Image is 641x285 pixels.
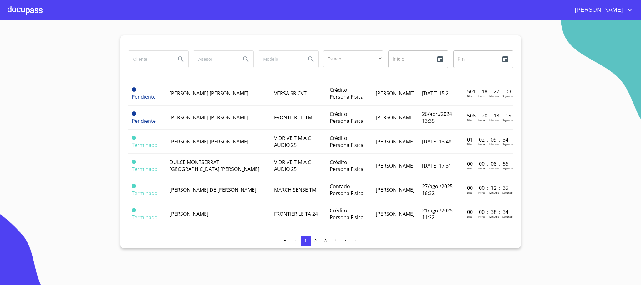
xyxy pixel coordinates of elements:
span: [PERSON_NAME] [570,5,626,15]
button: 2 [311,236,321,246]
p: Minutos [489,167,499,170]
span: 21/ago./2025 11:22 [422,207,453,221]
p: Dias [467,215,472,218]
p: Segundos [502,167,514,170]
span: Crédito Persona Física [330,111,364,124]
span: Crédito Persona Física [330,207,364,221]
p: Horas [478,118,485,122]
span: [PERSON_NAME] [376,162,415,169]
span: [PERSON_NAME] [PERSON_NAME] [170,138,248,145]
span: [PERSON_NAME] [376,186,415,193]
span: Terminado [132,142,158,148]
p: Dias [467,191,472,194]
p: 00 : 00 : 08 : 56 [467,160,509,167]
button: 3 [321,236,331,246]
span: [DATE] 15:21 [422,90,451,97]
p: Dias [467,94,472,98]
span: [PERSON_NAME] [PERSON_NAME] [170,90,248,97]
span: Crédito Persona Física [330,86,364,100]
span: [PERSON_NAME] DE [PERSON_NAME] [170,186,256,193]
p: 501 : 18 : 27 : 03 [467,88,509,95]
input: search [258,51,301,68]
button: Search [173,52,188,67]
span: [PERSON_NAME] [170,210,208,217]
span: VERSA SR CVT [274,90,307,97]
button: Search [238,52,253,67]
span: [PERSON_NAME] [376,90,415,97]
span: V DRIVE T M A C AUDIO 25 [274,159,311,173]
p: Segundos [502,215,514,218]
input: search [193,51,236,68]
p: Segundos [502,142,514,146]
p: Segundos [502,94,514,98]
span: 4 [334,238,337,243]
span: Terminado [132,208,136,212]
span: Terminado [132,190,158,197]
p: Horas [478,215,485,218]
p: Minutos [489,215,499,218]
span: [PERSON_NAME] [376,114,415,121]
span: FRONTIER LE TA 24 [274,210,318,217]
span: Pendiente [132,93,156,100]
p: Dias [467,118,472,122]
span: MARCH SENSE TM [274,186,316,193]
p: Minutos [489,191,499,194]
span: [PERSON_NAME] [376,138,415,145]
span: [DATE] 13:48 [422,138,451,145]
p: 508 : 20 : 13 : 15 [467,112,509,119]
span: Crédito Persona Física [330,159,364,173]
input: search [128,51,171,68]
span: Pendiente [132,87,136,92]
span: Terminado [132,136,136,140]
div: ​ [323,50,383,67]
p: Horas [478,191,485,194]
span: Terminado [132,214,158,221]
span: 26/abr./2024 13:35 [422,111,452,124]
button: 4 [331,236,341,246]
p: Segundos [502,191,514,194]
span: 27/ago./2025 16:32 [422,183,453,197]
p: Horas [478,94,485,98]
button: account of current user [570,5,633,15]
span: 2 [314,238,317,243]
p: Segundos [502,118,514,122]
span: Crédito Persona Física [330,135,364,148]
p: 00 : 00 : 38 : 34 [467,209,509,215]
span: Terminado [132,160,136,164]
span: Terminado [132,166,158,173]
p: 01 : 02 : 09 : 34 [467,136,509,143]
p: Dias [467,142,472,146]
p: Minutos [489,118,499,122]
span: FRONTIER LE TM [274,114,312,121]
span: Contado Persona Física [330,183,364,197]
button: Search [303,52,318,67]
p: Dias [467,167,472,170]
span: [DATE] 17:31 [422,162,451,169]
span: Pendiente [132,111,136,116]
span: DULCE MONTSERRAT [GEOGRAPHIC_DATA] [PERSON_NAME] [170,159,259,173]
span: 3 [324,238,327,243]
p: Horas [478,167,485,170]
span: [PERSON_NAME] [PERSON_NAME] [170,114,248,121]
p: Horas [478,142,485,146]
button: 1 [301,236,311,246]
p: Minutos [489,94,499,98]
span: Pendiente [132,117,156,124]
p: 00 : 00 : 12 : 35 [467,184,509,191]
span: 1 [304,238,307,243]
span: Terminado [132,184,136,188]
span: V DRIVE T M A C AUDIO 25 [274,135,311,148]
p: Minutos [489,142,499,146]
span: [PERSON_NAME] [376,210,415,217]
